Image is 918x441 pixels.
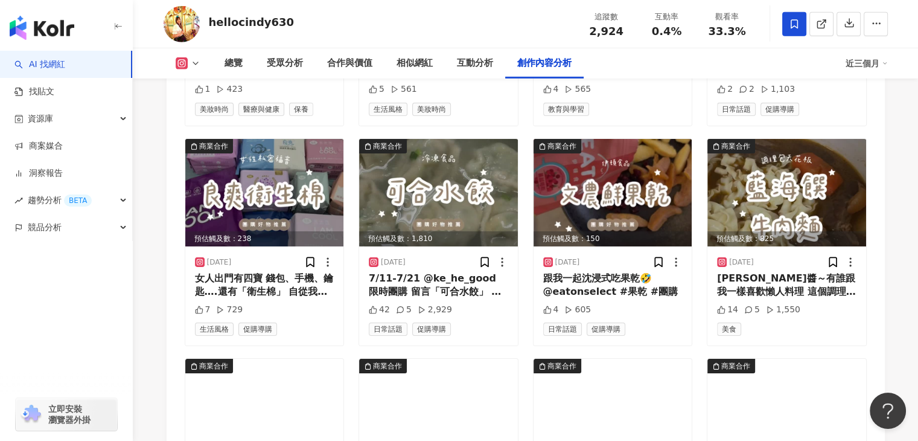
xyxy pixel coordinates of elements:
div: 互動率 [644,11,690,23]
span: 資源庫 [28,105,53,132]
span: 保養 [289,103,313,116]
div: post-image商業合作預估觸及數：825 [707,139,866,246]
div: 565 [564,83,591,95]
div: 5 [369,83,384,95]
div: 總覽 [225,56,243,71]
div: 商業合作 [547,360,576,372]
img: post-image [707,139,866,246]
div: 5 [396,304,412,316]
span: 日常話題 [369,323,407,336]
span: 促購導購 [587,323,625,336]
div: 42 [369,304,390,316]
img: KOL Avatar [164,6,200,42]
div: 追蹤數 [584,11,630,23]
div: 相似網紅 [397,56,433,71]
div: 預估觸及數：1,810 [359,231,518,246]
div: 423 [216,83,243,95]
img: post-image [534,139,692,246]
span: 日常話題 [717,103,756,116]
div: 2 [717,83,733,95]
div: 近三個月 [846,54,888,73]
div: 商業合作 [199,140,228,152]
div: 商業合作 [373,360,402,372]
img: chrome extension [19,405,43,424]
span: 促購導購 [412,323,451,336]
span: 日常話題 [543,323,582,336]
span: 醫療與健康 [238,103,284,116]
div: 預估觸及數：825 [707,231,866,246]
a: 商案媒合 [14,140,63,152]
div: [DATE] [555,257,580,268]
div: [PERSON_NAME]醬～有誰跟我一樣喜歡懶人料理 這個調理包是我吃過最好吃的 料多實在 每塊肉都是真才實料 甚至比外面賣的還好吃 如果你也喜歡快速簡單料理 藍海饌牛肉麵絕對不能錯過 7/1... [717,272,856,299]
a: 洞察報告 [14,167,63,179]
div: 2 [739,83,754,95]
a: chrome extension立即安裝 瀏覽器外掛 [16,398,117,431]
div: post-image商業合作預估觸及數：150 [534,139,692,246]
div: 4 [543,304,559,316]
div: 1,103 [760,83,795,95]
div: 預估觸及數：150 [534,231,692,246]
div: 觀看率 [704,11,750,23]
a: 找貼文 [14,86,54,98]
span: 生活風格 [369,103,407,116]
div: 合作與價值 [327,56,372,71]
span: 美妝時尚 [195,103,234,116]
div: 跟我一起沈浸式吃果乾🤣 @eatonselect #果乾 #團購 [543,272,683,299]
img: post-image [359,139,518,246]
div: [DATE] [381,257,406,268]
div: 商業合作 [721,140,750,152]
div: 729 [216,304,243,316]
span: 33.3% [708,25,745,37]
span: 生活風格 [195,323,234,336]
span: 2,924 [589,25,623,37]
div: hellocindy630 [209,14,295,30]
div: 7/11-7/21 @ke_he_good 限時團購 留言「可合水餃」 就告訴你更多優惠😊 [369,272,508,299]
span: 教育與學習 [543,103,589,116]
span: 競品分析 [28,214,62,241]
img: post-image [185,139,344,246]
div: 1 [195,83,211,95]
div: 4 [543,83,559,95]
span: 美食 [717,323,741,336]
div: 605 [564,304,591,316]
div: 1,550 [766,304,800,316]
span: 立即安裝 瀏覽器外掛 [48,404,91,425]
div: 商業合作 [547,140,576,152]
div: BETA [64,195,92,207]
span: 美妝時尚 [412,103,451,116]
div: 2,929 [418,304,452,316]
a: searchAI 找網紅 [14,59,65,71]
div: 14 [717,304,738,316]
div: post-image商業合作預估觸及數：1,810 [359,139,518,246]
div: 受眾分析 [267,56,303,71]
span: 0.4% [652,25,682,37]
iframe: Help Scout Beacon - Open [870,393,906,429]
span: 促購導購 [238,323,277,336]
div: 商業合作 [373,140,402,152]
div: 7 [195,304,211,316]
div: 商業合作 [199,360,228,372]
div: post-image商業合作預估觸及數：238 [185,139,344,246]
div: 預估觸及數：238 [185,231,344,246]
div: [DATE] [729,257,754,268]
div: 5 [744,304,760,316]
img: logo [10,16,74,40]
div: 女人出門有四寶 錢包、手機、鑰匙….還有「衛生棉」 自從我用了這款衛生棉之後就再也回不去了 超好吸收不用怕外露 晚上還不用穿內褲墊衛生棉睡覺 直接穿上安心褲就能一覺好眠 7/15-7/21良爽衛... [195,272,334,299]
div: 商業合作 [721,360,750,372]
span: 促購導購 [760,103,799,116]
div: 561 [390,83,417,95]
div: 創作內容分析 [517,56,572,71]
div: [DATE] [207,257,232,268]
span: 趨勢分析 [28,187,92,214]
span: rise [14,196,23,205]
div: 互動分析 [457,56,493,71]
